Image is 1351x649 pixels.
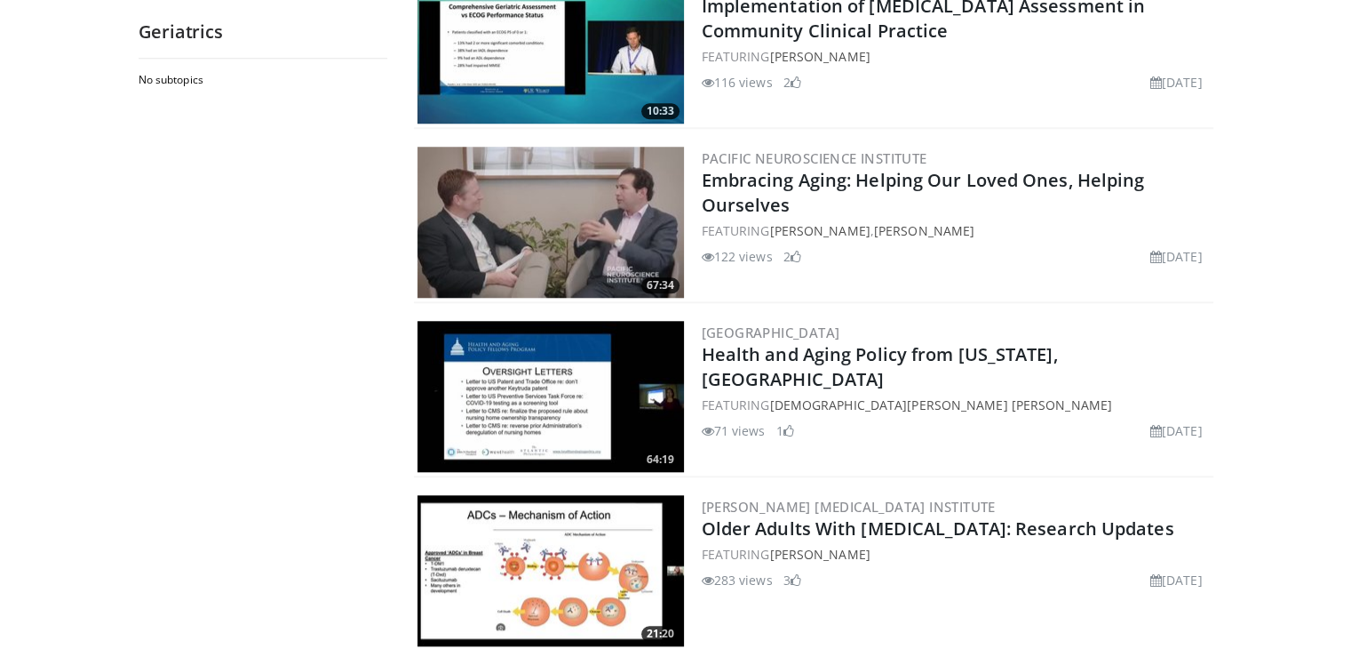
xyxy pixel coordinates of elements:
a: 64:19 [417,321,684,472]
img: 912946c8-2a61-45da-8540-1876bfdd3a17.300x170_q85_crop-smart_upscale.jpg [417,321,684,472]
img: 6746d3ac-b55f-4eb4-847d-344a19e166fa.300x170_q85_crop-smart_upscale.jpg [417,495,684,646]
a: 67:34 [417,147,684,298]
a: Health and Aging Policy from [US_STATE], [GEOGRAPHIC_DATA] [702,342,1058,391]
a: [PERSON_NAME] [769,222,870,239]
li: [DATE] [1150,73,1203,92]
li: 116 views [702,73,773,92]
a: Older Adults With [MEDICAL_DATA]: Research Updates [702,517,1174,541]
a: Pacific Neuroscience Institute [702,149,927,167]
a: [GEOGRAPHIC_DATA] [702,324,840,341]
a: [DEMOGRAPHIC_DATA][PERSON_NAME] [PERSON_NAME] [769,397,1112,413]
span: 67:34 [641,277,679,293]
a: 21:20 [417,495,684,646]
li: 3 [783,571,801,589]
a: [PERSON_NAME] [MEDICAL_DATA] Institute [702,498,996,516]
div: FEATURING [702,396,1210,414]
li: 2 [783,73,801,92]
li: [DATE] [1150,247,1203,266]
span: 10:33 [641,103,679,119]
li: 283 views [702,571,773,589]
h2: Geriatrics [139,20,387,44]
li: 1 [776,421,794,440]
li: 2 [783,247,801,266]
a: Embracing Aging: Helping Our Loved Ones, Helping Ourselves [702,168,1145,217]
a: [PERSON_NAME] [769,48,870,65]
li: [DATE] [1150,571,1203,589]
li: 71 views [702,421,766,440]
span: 64:19 [641,452,679,468]
img: c9a1a40e-1e18-41c8-aa48-c7d232017d53.300x170_q85_crop-smart_upscale.jpg [417,147,684,298]
h2: No subtopics [139,73,383,87]
a: [PERSON_NAME] [874,222,974,239]
li: [DATE] [1150,421,1203,440]
span: 21:20 [641,626,679,642]
div: FEATURING [702,47,1210,66]
a: [PERSON_NAME] [769,546,870,563]
div: FEATURING [702,545,1210,564]
div: FEATURING , [702,221,1210,240]
li: 122 views [702,247,773,266]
